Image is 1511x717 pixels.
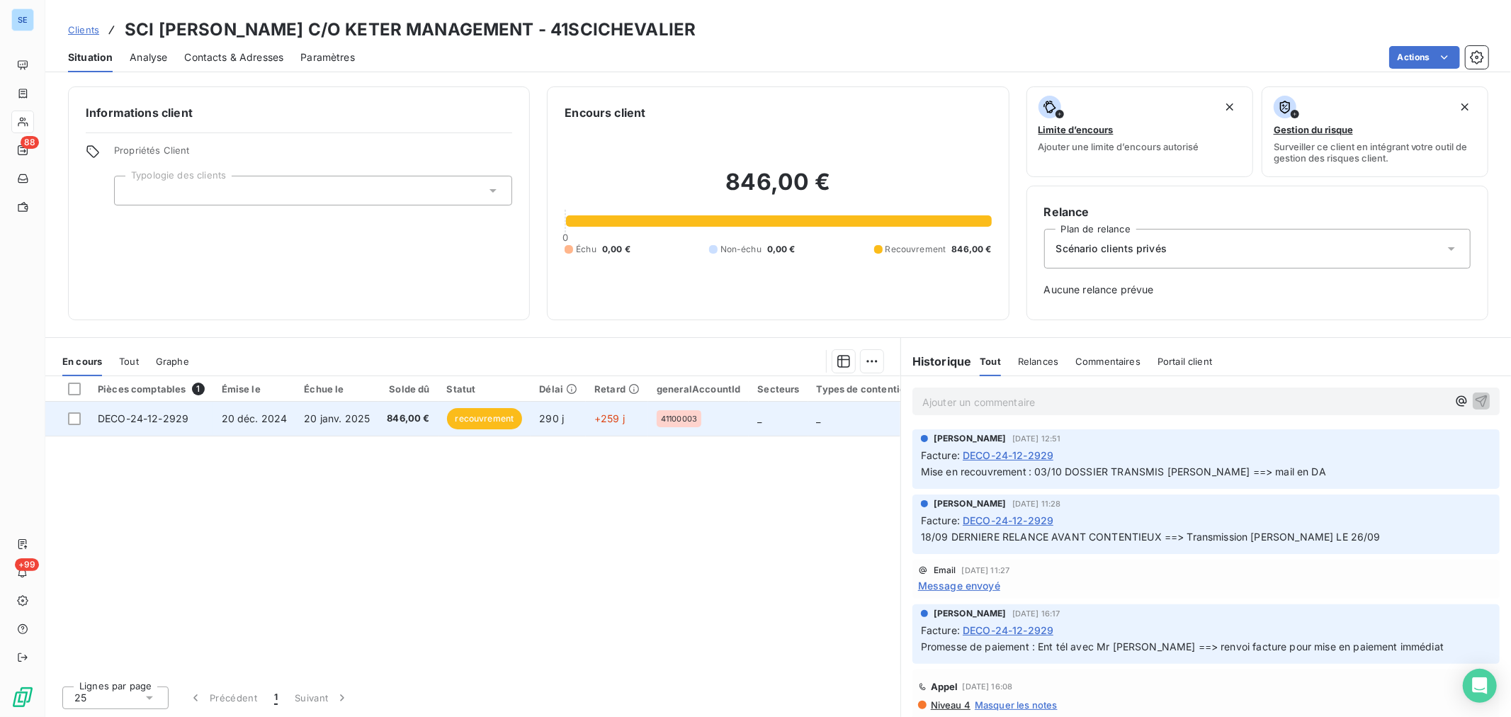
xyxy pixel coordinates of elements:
span: Email [934,566,956,575]
span: [DATE] 11:28 [1012,499,1061,508]
button: Précédent [180,683,266,713]
span: 0,00 € [602,243,630,256]
span: Facture : [921,448,960,463]
span: Propriétés Client [114,145,512,164]
span: recouvrement [447,408,523,429]
div: Secteurs [757,383,799,395]
span: 290 j [539,412,564,424]
span: 846,00 € [387,412,429,426]
span: 88 [21,136,39,149]
span: Facture : [921,513,960,528]
span: Relances [1018,356,1058,367]
span: Facture : [921,623,960,638]
span: DECO-24-12-2929 [963,448,1053,463]
a: Clients [68,23,99,37]
h2: 846,00 € [565,168,991,210]
span: En cours [62,356,102,367]
span: Paramètres [300,50,355,64]
span: Niveau 4 [929,699,970,711]
span: 41100003 [661,414,697,423]
span: Scénario clients privés [1056,242,1167,256]
span: Appel [931,681,958,692]
span: Clients [68,24,99,35]
span: Masquer les notes [975,699,1058,711]
span: 846,00 € [951,243,991,256]
span: 25 [74,691,86,705]
span: 20 déc. 2024 [222,412,288,424]
span: Ajouter une limite d’encours autorisé [1039,141,1199,152]
h3: SCI [PERSON_NAME] C/O KETER MANAGEMENT - 41SCICHEVALIER [125,17,696,43]
img: Logo LeanPay [11,686,34,708]
div: Émise le [222,383,288,395]
div: Retard [594,383,640,395]
span: +259 j [594,412,625,424]
input: Ajouter une valeur [126,184,137,197]
span: 1 [192,383,205,395]
button: Gestion du risqueSurveiller ce client en intégrant votre outil de gestion des risques client. [1262,86,1488,177]
span: [DATE] 12:51 [1012,434,1061,443]
span: DECO-24-12-2929 [963,513,1053,528]
span: Contacts & Adresses [184,50,283,64]
span: Situation [68,50,113,64]
span: Promesse de paiement : Ent tél avec Mr [PERSON_NAME] ==> renvoi facture pour mise en paiement imm... [921,640,1444,653]
button: Suivant [286,683,358,713]
h6: Encours client [565,104,645,121]
button: 1 [266,683,286,713]
span: [PERSON_NAME] [934,607,1007,620]
h6: Historique [901,353,972,370]
span: Surveiller ce client en intégrant votre outil de gestion des risques client. [1274,141,1476,164]
span: 18/09 DERNIERE RELANCE AVANT CONTENTIEUX ==> Transmission [PERSON_NAME] LE 26/09 [921,531,1381,543]
span: Gestion du risque [1274,124,1353,135]
span: 20 janv. 2025 [304,412,370,424]
span: Message envoyé [918,578,1000,593]
span: +99 [15,558,39,571]
div: Open Intercom Messenger [1463,669,1497,703]
span: [DATE] 16:08 [963,682,1013,691]
span: 0 [562,232,568,243]
span: Limite d’encours [1039,124,1114,135]
div: Types de contentieux [817,383,917,395]
span: [PERSON_NAME] [934,432,1007,445]
div: generalAccountId [657,383,740,395]
span: Portail client [1158,356,1212,367]
div: Solde dû [387,383,429,395]
span: Graphe [156,356,189,367]
span: DECO-24-12-2929 [963,623,1053,638]
span: Commentaires [1075,356,1141,367]
span: 1 [274,691,278,705]
div: Pièces comptables [98,383,205,395]
span: 0,00 € [767,243,796,256]
div: SE [11,9,34,31]
span: _ [757,412,762,424]
span: Tout [980,356,1001,367]
span: Non-échu [720,243,762,256]
span: Tout [119,356,139,367]
span: Analyse [130,50,167,64]
span: Aucune relance prévue [1044,283,1471,297]
button: Actions [1389,46,1460,69]
span: Échu [576,243,596,256]
button: Limite d’encoursAjouter une limite d’encours autorisé [1026,86,1253,177]
span: [PERSON_NAME] [934,497,1007,510]
div: Échue le [304,383,370,395]
h6: Informations client [86,104,512,121]
span: _ [817,412,821,424]
div: Délai [539,383,577,395]
span: [DATE] 11:27 [962,566,1010,575]
span: DECO-24-12-2929 [98,412,188,424]
span: Recouvrement [885,243,946,256]
span: Mise en recouvrement : 03/10 DOSSIER TRANSMIS [PERSON_NAME] ==> mail en DA [921,465,1326,478]
div: Statut [447,383,523,395]
span: [DATE] 16:17 [1012,609,1060,618]
h6: Relance [1044,203,1471,220]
